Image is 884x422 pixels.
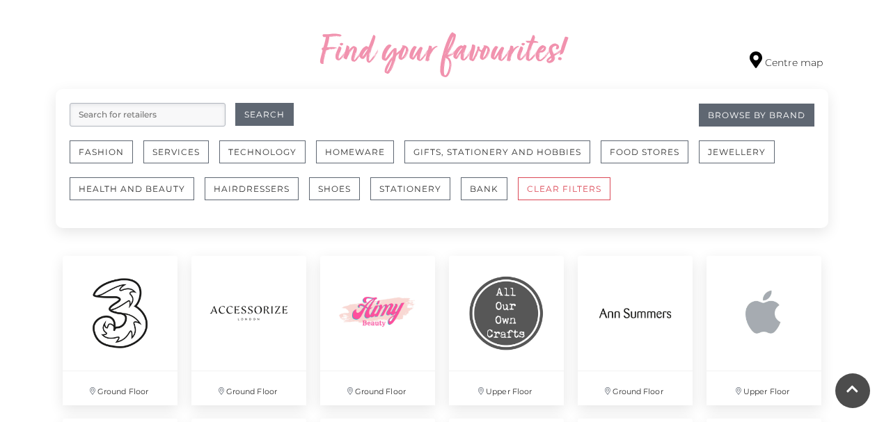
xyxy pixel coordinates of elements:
[707,371,821,405] p: Upper Floor
[404,140,590,163] button: Gifts, Stationery and Hobbies
[235,103,294,126] button: Search
[70,140,143,177] a: Fashion
[461,177,518,214] a: Bank
[313,249,442,412] a: Ground Floor
[370,177,450,200] button: Stationery
[578,371,693,405] p: Ground Floor
[219,140,306,163] button: Technology
[63,371,177,405] p: Ground Floor
[370,177,461,214] a: Stationery
[70,103,226,127] input: Search for retailers
[518,177,621,214] a: CLEAR FILTERS
[571,249,700,412] a: Ground Floor
[309,177,370,214] a: Shoes
[70,177,205,214] a: Health and Beauty
[205,177,299,200] button: Hairdressers
[191,371,306,405] p: Ground Floor
[750,51,823,70] a: Centre map
[56,249,184,412] a: Ground Floor
[143,140,209,163] button: Services
[699,140,785,177] a: Jewellery
[70,177,194,200] button: Health and Beauty
[309,177,360,200] button: Shoes
[442,249,571,412] a: Upper Floor
[404,140,601,177] a: Gifts, Stationery and Hobbies
[518,177,610,200] button: CLEAR FILTERS
[461,177,507,200] button: Bank
[601,140,688,163] button: Food Stores
[449,371,564,405] p: Upper Floor
[219,140,316,177] a: Technology
[700,249,828,412] a: Upper Floor
[143,140,219,177] a: Services
[184,249,313,412] a: Ground Floor
[699,104,814,127] a: Browse By Brand
[601,140,699,177] a: Food Stores
[205,177,309,214] a: Hairdressers
[316,140,394,163] button: Homeware
[320,371,435,405] p: Ground Floor
[699,140,775,163] button: Jewellery
[316,140,404,177] a: Homeware
[70,140,133,163] button: Fashion
[188,31,696,75] h2: Find your favourites!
